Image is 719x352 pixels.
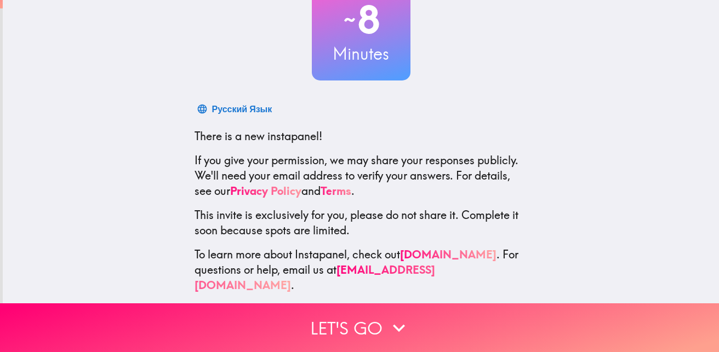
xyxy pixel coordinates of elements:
a: Privacy Policy [230,184,301,198]
p: To learn more about Instapanel, check out . For questions or help, email us at . [195,247,528,293]
div: Русский Язык [212,101,272,117]
p: If you give your permission, we may share your responses publicly. We'll need your email address ... [195,153,528,199]
span: ~ [342,3,357,36]
a: Terms [321,184,351,198]
h3: Minutes [312,42,410,65]
button: Русский Язык [195,98,277,120]
a: [DOMAIN_NAME] [400,247,497,261]
a: [EMAIL_ADDRESS][DOMAIN_NAME] [195,263,435,292]
span: There is a new instapanel! [195,129,322,143]
p: This invite is exclusively for you, please do not share it. Complete it soon because spots are li... [195,207,528,238]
